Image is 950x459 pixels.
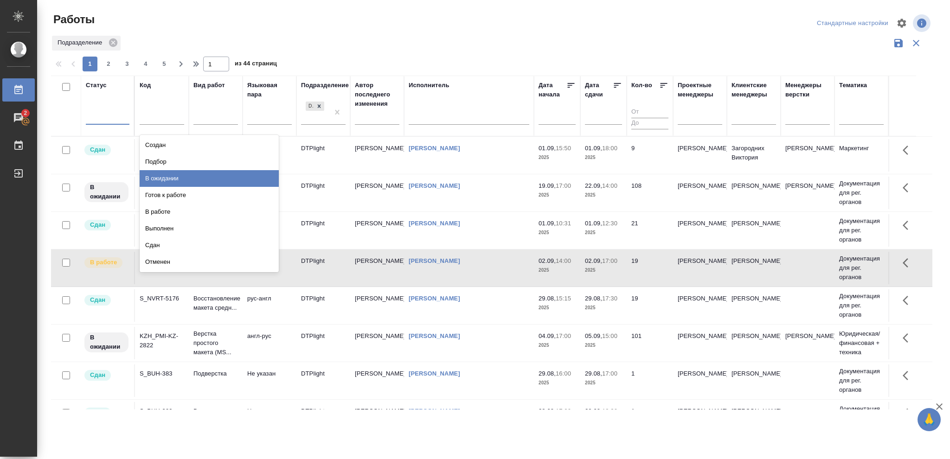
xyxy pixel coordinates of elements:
div: S_NVRT-5176 [140,294,184,303]
button: 5 [157,57,172,71]
p: В ожидании [90,333,123,351]
p: Сдан [90,295,105,305]
div: Вид работ [193,81,225,90]
span: 🙏 [921,410,937,429]
input: От [631,107,668,118]
p: Документация для рег. органов [839,217,884,244]
p: 17:00 [556,408,571,414]
td: Не указан [243,402,296,434]
p: Сдан [90,408,105,417]
button: Здесь прячутся важные кнопки [897,289,919,312]
td: DTPlight [296,364,350,397]
button: Сбросить фильтры [907,34,925,52]
p: 29.08, [585,295,602,302]
td: [PERSON_NAME] [727,177,781,209]
p: 2025 [539,341,576,350]
div: DTPlight [305,101,325,112]
p: 22.09, [585,182,602,189]
input: До [631,118,668,129]
p: 01.09, [539,145,556,152]
div: S_BUH-383 [140,369,184,378]
p: 2025 [539,303,576,312]
div: Исполнитель выполняет работу [83,256,129,269]
td: [PERSON_NAME] [727,364,781,397]
div: В ожидании [140,170,279,187]
span: 2 [18,108,32,118]
td: [PERSON_NAME] [673,139,727,172]
button: 3 [120,57,135,71]
td: [PERSON_NAME] [673,214,727,247]
p: 2025 [585,378,622,388]
p: 2025 [585,191,622,200]
p: Документация для рег. органов [839,367,884,395]
div: Языковая пара [247,81,292,99]
div: Менеджер проверил работу исполнителя, передает ее на следующий этап [83,369,129,382]
p: 02.09, [539,257,556,264]
p: 2025 [585,153,622,162]
div: В работе [140,204,279,220]
p: 28.08, [539,408,556,414]
div: Код [140,81,151,90]
td: [PERSON_NAME] [673,177,727,209]
td: [PERSON_NAME] [673,327,727,359]
a: [PERSON_NAME] [409,145,460,152]
td: [PERSON_NAME] [350,289,404,322]
div: Статус [86,81,107,90]
div: Исполнитель [409,81,449,90]
td: DTPlight [296,214,350,247]
p: [PERSON_NAME] [785,181,830,191]
p: 18:30 [602,408,617,414]
div: Отменен [140,254,279,270]
td: рус-англ [243,289,296,322]
div: Кол-во [631,81,652,90]
span: 5 [157,59,172,69]
p: Маркетинг [839,144,884,153]
td: DTPlight [296,177,350,209]
p: 2025 [539,266,576,275]
div: Выполнен [140,220,279,237]
td: [PERSON_NAME] [350,139,404,172]
div: Подбор [140,153,279,170]
div: Тематика [839,81,867,90]
td: 1 [627,402,673,434]
p: 29.08, [539,295,556,302]
td: [PERSON_NAME] [673,252,727,284]
div: Менеджер проверил работу исполнителя, передает ее на следующий этап [83,294,129,306]
p: 14:00 [602,182,617,189]
td: [PERSON_NAME] [673,289,727,322]
button: Здесь прячутся важные кнопки [897,214,919,236]
td: 108 [627,177,673,209]
p: Восстановление макета средн... [193,294,238,312]
p: 28.08, [585,408,602,414]
a: [PERSON_NAME] [409,220,460,227]
p: 2025 [585,266,622,275]
p: 2025 [539,191,576,200]
p: 2025 [585,341,622,350]
p: Юридическая/финансовая + техника [839,329,884,357]
p: 15:50 [556,145,571,152]
p: 02.09, [585,257,602,264]
p: Восстановление макета средн... [193,407,238,425]
p: 17:00 [602,370,617,377]
div: Менеджер проверил работу исполнителя, передает ее на следующий этап [83,144,129,156]
p: В ожидании [90,183,123,201]
p: 18:00 [602,145,617,152]
button: Здесь прячутся важные кнопки [897,402,919,424]
p: 17:00 [556,182,571,189]
td: [PERSON_NAME] [350,364,404,397]
p: 17:00 [556,332,571,339]
a: [PERSON_NAME] [409,257,460,264]
p: 15:00 [602,332,617,339]
td: [PERSON_NAME] [350,177,404,209]
p: 05.09, [585,332,602,339]
td: DTPlight [296,252,350,284]
span: 3 [120,59,135,69]
td: [PERSON_NAME] [673,364,727,397]
div: Дата начала [539,81,566,99]
a: 2 [2,106,35,129]
td: [PERSON_NAME] [727,289,781,322]
button: Здесь прячутся важные кнопки [897,139,919,161]
p: Подразделение [58,38,105,47]
p: 2025 [539,378,576,388]
td: DTPlight [296,327,350,359]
